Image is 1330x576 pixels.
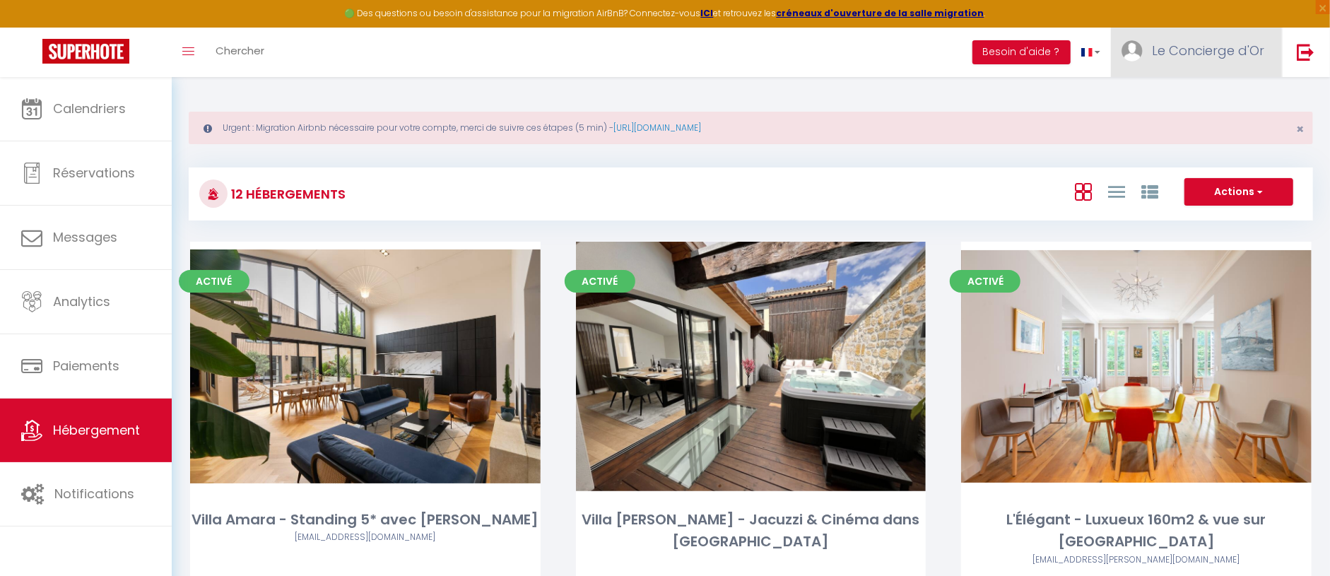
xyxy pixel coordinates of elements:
[53,228,117,246] span: Messages
[53,357,119,375] span: Paiements
[972,40,1071,64] button: Besoin d'aide ?
[205,28,275,77] a: Chercher
[53,293,110,310] span: Analytics
[961,509,1312,553] div: L'Élégant - Luxueux 160m2 & vue sur [GEOGRAPHIC_DATA]
[53,100,126,117] span: Calendriers
[216,43,264,58] span: Chercher
[228,178,346,210] h3: 12 Hébergements
[53,164,135,182] span: Réservations
[1184,178,1293,206] button: Actions
[1152,42,1264,59] span: Le Concierge d'Or
[1270,512,1319,565] iframe: Chat
[1122,40,1143,61] img: ...
[1297,43,1314,61] img: logout
[950,270,1020,293] span: Activé
[189,112,1313,144] div: Urgent : Migration Airbnb nécessaire pour votre compte, merci de suivre ces étapes (5 min) -
[53,421,140,439] span: Hébergement
[190,531,541,544] div: Airbnb
[613,122,701,134] a: [URL][DOMAIN_NAME]
[54,485,134,502] span: Notifications
[1141,180,1158,203] a: Vue par Groupe
[1296,120,1304,138] span: ×
[961,553,1312,567] div: Airbnb
[190,509,541,531] div: Villa Amara - Standing 5* avec [PERSON_NAME]
[1111,28,1282,77] a: ... Le Concierge d'Or
[179,270,249,293] span: Activé
[11,6,54,48] button: Ouvrir le widget de chat LiveChat
[1108,180,1125,203] a: Vue en Liste
[1296,123,1304,136] button: Close
[565,270,635,293] span: Activé
[1075,180,1092,203] a: Vue en Box
[576,509,926,553] div: Villa [PERSON_NAME] - Jacuzzi & Cinéma dans [GEOGRAPHIC_DATA]
[42,39,129,64] img: Super Booking
[701,7,714,19] a: ICI
[777,7,984,19] a: créneaux d'ouverture de la salle migration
